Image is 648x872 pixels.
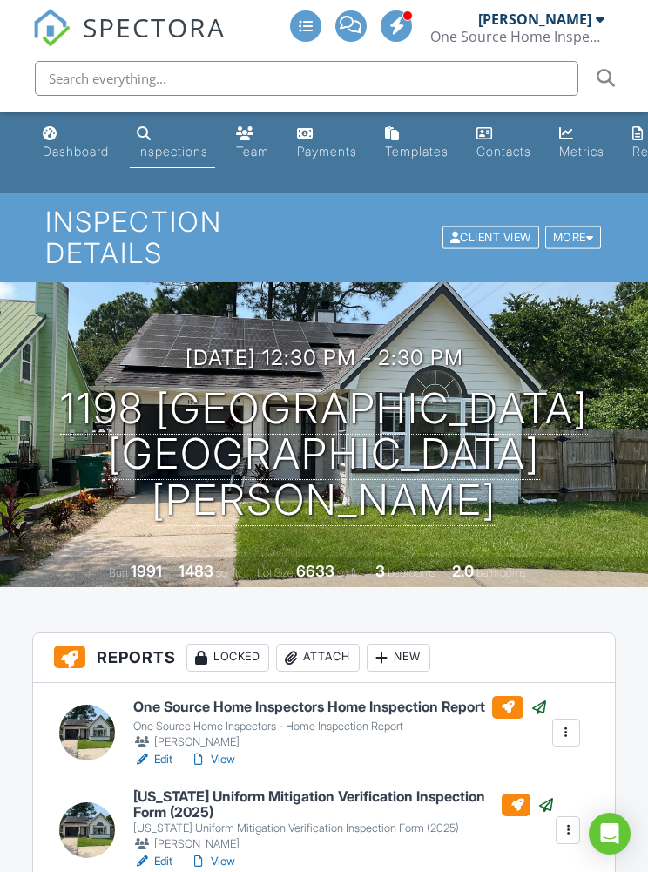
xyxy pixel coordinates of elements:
div: Contacts [476,144,531,159]
a: Team [229,118,276,168]
div: Templates [385,144,449,159]
div: Open Intercom Messenger [589,813,631,855]
a: Payments [290,118,364,168]
div: 1483 [179,562,213,580]
div: 2.0 [452,562,474,580]
a: View [190,853,235,870]
span: SPECTORA [83,9,226,45]
h3: Reports [33,633,615,683]
a: Metrics [552,118,611,168]
span: Lot Size [257,566,294,579]
span: bedrooms [388,566,435,579]
h1: Inspection Details [45,206,604,267]
h3: [DATE] 12:30 pm - 2:30 pm [186,346,463,369]
a: View [190,751,235,768]
div: Team [236,144,269,159]
span: sq. ft. [216,566,240,579]
a: SPECTORA [32,24,226,60]
div: Dashboard [43,144,109,159]
a: One Source Home Inspectors Home Inspection Report One Source Home Inspectors - Home Inspection Re... [133,696,548,752]
a: Inspections [130,118,215,168]
input: Search everything... [35,61,578,96]
div: 6633 [296,562,334,580]
div: [PERSON_NAME] [133,733,548,751]
div: New [367,644,430,672]
a: Contacts [469,118,538,168]
div: One Source Home Inspectors [430,28,604,45]
a: Templates [378,118,456,168]
a: Client View [441,230,543,243]
a: Dashboard [36,118,116,168]
div: [PERSON_NAME] [478,10,591,28]
div: 1991 [131,562,162,580]
div: [PERSON_NAME] [133,835,554,853]
div: [US_STATE] Uniform Mitigation Verification Inspection Form (2025) [133,821,554,835]
a: [US_STATE] Uniform Mitigation Verification Inspection Form (2025) [US_STATE] Uniform Mitigation V... [133,789,554,853]
h6: One Source Home Inspectors Home Inspection Report [133,696,548,719]
img: The Best Home Inspection Software - Spectora [32,9,71,47]
div: One Source Home Inspectors - Home Inspection Report [133,720,548,733]
div: More [545,226,602,249]
a: Edit [133,751,172,768]
div: Metrics [559,144,604,159]
h6: [US_STATE] Uniform Mitigation Verification Inspection Form (2025) [133,789,554,820]
div: Inspections [137,144,208,159]
span: sq.ft. [337,566,359,579]
div: Locked [186,644,269,672]
div: Payments [297,144,357,159]
div: 3 [375,562,385,580]
span: Built [109,566,128,579]
div: Client View [442,226,539,249]
a: Edit [133,853,172,870]
span: bathrooms [476,566,526,579]
div: Attach [276,644,360,672]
